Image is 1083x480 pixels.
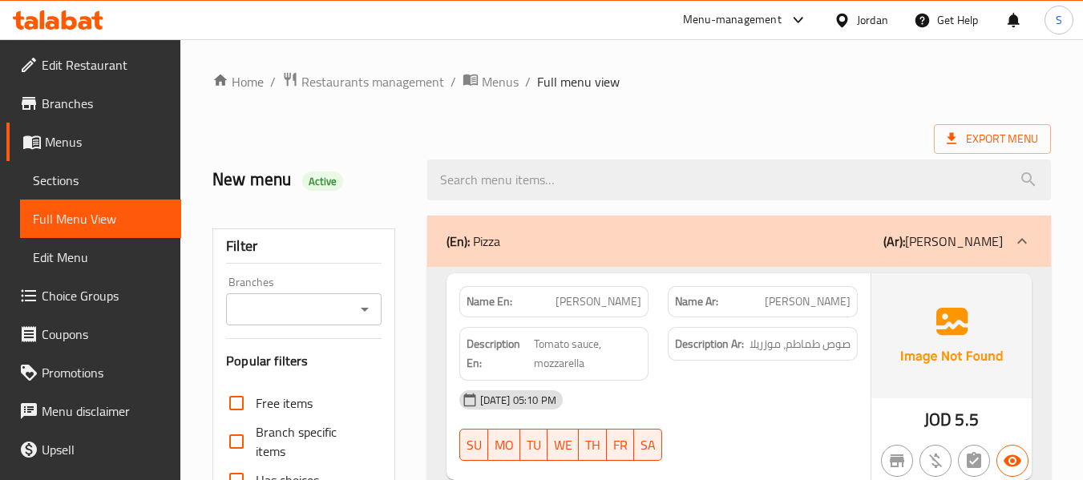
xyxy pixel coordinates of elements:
div: Filter [226,229,381,264]
img: Ae5nvW7+0k+MAAAAAElFTkSuQmCC [871,273,1032,398]
span: Edit Menu [33,248,168,267]
li: / [525,72,531,91]
span: TH [585,434,600,457]
a: Coupons [6,315,181,353]
span: Branch specific items [256,422,368,461]
span: SA [641,434,656,457]
button: Available [996,445,1028,477]
strong: Description En: [467,334,531,373]
button: FR [607,429,634,461]
span: Full menu view [537,72,620,91]
span: Coupons [42,325,168,344]
div: Menu-management [683,10,782,30]
a: Menu disclaimer [6,392,181,430]
span: [DATE] 05:10 PM [474,393,563,408]
span: MO [495,434,514,457]
input: search [427,159,1051,200]
span: Branches [42,94,168,113]
p: [PERSON_NAME] [883,232,1003,251]
span: Menus [45,132,168,151]
span: Promotions [42,363,168,382]
button: WE [548,429,579,461]
a: Restaurants management [282,71,444,92]
a: Edit Menu [20,238,181,276]
h3: Popular filters [226,352,381,370]
span: صوص طماطم، موزريلا [750,334,851,354]
span: Restaurants management [301,72,444,91]
button: SU [459,429,488,461]
a: Choice Groups [6,276,181,315]
span: TU [527,434,541,457]
span: SU [467,434,482,457]
span: Active [302,174,344,189]
a: Home [212,72,264,91]
b: (En): [447,229,470,253]
button: Not branch specific item [881,445,913,477]
nav: breadcrumb [212,71,1051,92]
a: Menus [463,71,519,92]
a: Menus [6,123,181,161]
p: Pizza [447,232,500,251]
span: S [1056,11,1062,29]
span: Edit Restaurant [42,55,168,75]
div: Active [302,171,344,191]
button: SA [634,429,662,461]
button: Not has choices [958,445,990,477]
span: Menu disclaimer [42,401,168,421]
strong: Name Ar: [675,293,718,310]
div: (En): Pizza(Ar):[PERSON_NAME] [427,216,1051,267]
h2: New menu [212,167,407,192]
span: Free items [256,393,313,413]
a: Sections [20,161,181,200]
span: [PERSON_NAME] [556,293,641,310]
a: Branches [6,84,181,123]
span: WE [554,434,572,457]
div: Jordan [857,11,888,29]
button: Open [354,298,376,321]
li: / [270,72,276,91]
button: TU [520,429,548,461]
span: Export Menu [947,129,1038,149]
span: Full Menu View [33,209,168,228]
span: Upsell [42,440,168,459]
span: Choice Groups [42,286,168,305]
button: MO [488,429,520,461]
b: (Ar): [883,229,905,253]
span: Menus [482,72,519,91]
span: [PERSON_NAME] [765,293,851,310]
span: Sections [33,171,168,190]
span: 5.5 [955,404,978,435]
strong: Description Ar: [675,334,744,354]
span: Export Menu [934,124,1051,154]
span: FR [613,434,628,457]
span: JOD [924,404,952,435]
button: Purchased item [919,445,952,477]
a: Promotions [6,353,181,392]
li: / [451,72,456,91]
button: TH [579,429,607,461]
strong: Name En: [467,293,512,310]
a: Edit Restaurant [6,46,181,84]
a: Upsell [6,430,181,469]
span: Tomato sauce, mozzarella [534,334,642,373]
a: Full Menu View [20,200,181,238]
